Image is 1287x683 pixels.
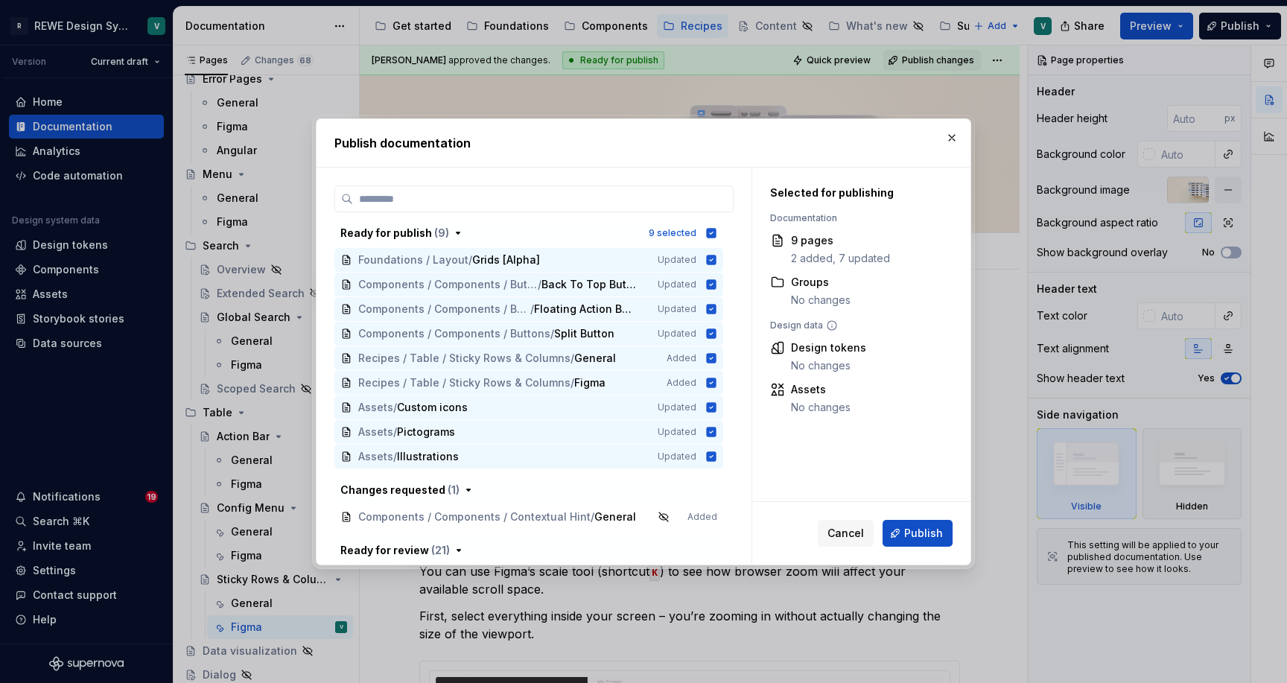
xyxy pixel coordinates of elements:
[904,526,943,541] span: Publish
[358,400,393,415] span: Assets
[649,227,696,239] div: 9 selected
[791,358,866,373] div: No changes
[393,425,397,439] span: /
[541,277,637,292] span: Back To Top Button
[658,451,696,463] span: Updated
[358,252,468,267] span: Foundations / Layout
[791,382,851,397] div: Assets
[658,401,696,413] span: Updated
[334,221,723,245] button: Ready for publish (9)9 selected
[530,302,534,317] span: /
[571,351,574,366] span: /
[791,275,851,290] div: Groups
[574,351,616,366] span: General
[791,251,890,266] div: 2 added, 7 updated
[358,277,538,292] span: Components / Components / Buttons
[358,375,571,390] span: Recipes / Table / Sticky Rows & Columns
[448,483,460,496] span: ( 1 )
[431,544,450,556] span: ( 21 )
[791,293,851,308] div: No changes
[334,539,723,562] button: Ready for review (21)
[658,426,696,438] span: Updated
[397,400,468,415] span: Custom icons
[358,449,393,464] span: Assets
[883,520,953,547] button: Publish
[770,320,945,331] div: Design data
[667,377,696,389] span: Added
[571,375,574,390] span: /
[434,226,449,239] span: ( 9 )
[791,233,890,248] div: 9 pages
[827,526,864,541] span: Cancel
[770,185,945,200] div: Selected for publishing
[393,449,397,464] span: /
[791,400,851,415] div: No changes
[770,212,945,224] div: Documentation
[468,252,472,267] span: /
[574,375,606,390] span: Figma
[334,478,723,502] button: Changes requested (1)
[340,226,449,241] div: Ready for publish
[358,351,571,366] span: Recipes / Table / Sticky Rows & Columns
[358,326,550,341] span: Components / Components / Buttons
[550,326,554,341] span: /
[791,340,866,355] div: Design tokens
[667,352,696,364] span: Added
[334,134,953,152] h2: Publish documentation
[358,302,530,317] span: Components / Components / Buttons
[818,520,874,547] button: Cancel
[340,543,450,558] div: Ready for review
[340,483,460,498] div: Changes requested
[658,328,696,340] span: Updated
[397,449,459,464] span: Illustrations
[358,425,393,439] span: Assets
[554,326,614,341] span: Split Button
[472,252,540,267] span: Grids [Alpha]
[538,277,541,292] span: /
[397,425,455,439] span: Pictograms
[658,254,696,266] span: Updated
[534,302,638,317] span: Floating Action Button
[393,400,397,415] span: /
[658,303,696,315] span: Updated
[658,279,696,290] span: Updated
